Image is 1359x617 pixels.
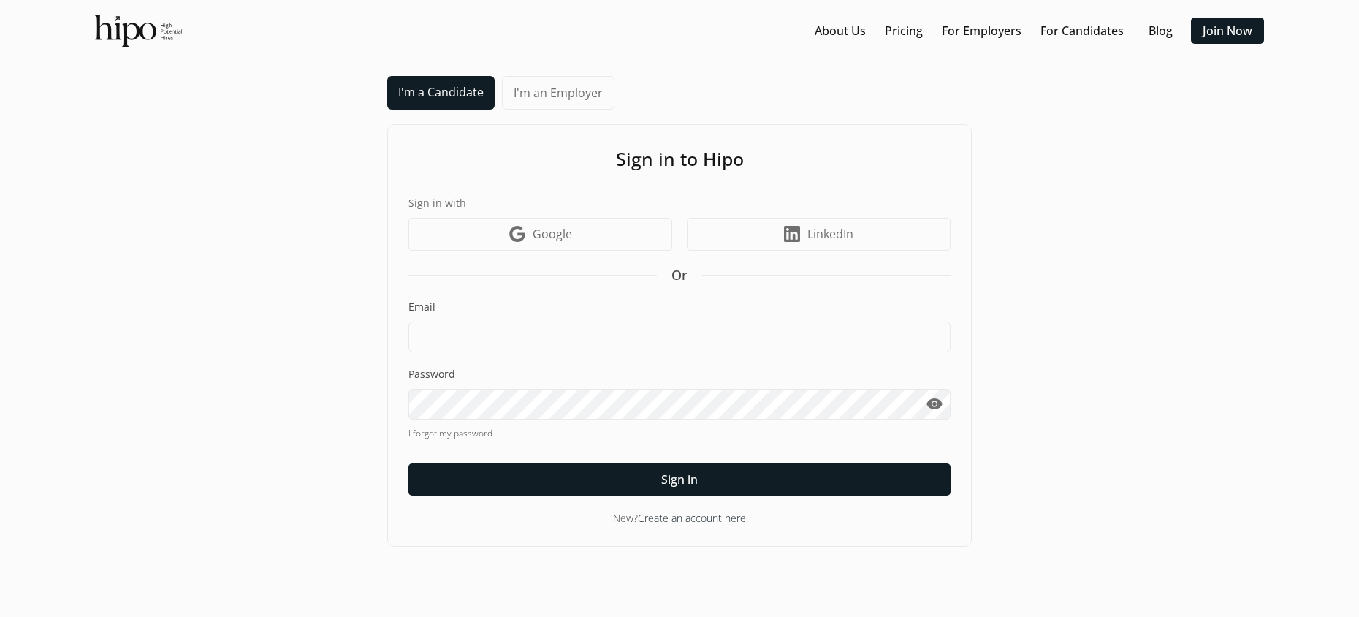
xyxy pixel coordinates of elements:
[95,15,182,47] img: official-logo
[1149,22,1173,39] a: Blog
[502,76,614,110] a: I'm an Employer
[408,367,951,382] label: Password
[942,22,1021,39] a: For Employers
[879,18,929,44] button: Pricing
[807,225,853,243] span: LinkedIn
[926,395,943,413] span: visibility
[408,145,951,173] h1: Sign in to Hipo
[408,463,951,496] button: Sign in
[638,511,746,525] a: Create an account here
[1191,18,1264,44] button: Join Now
[408,510,951,526] div: New?
[687,218,951,251] a: LinkedIn
[408,195,951,211] label: Sign in with
[809,18,872,44] button: About Us
[885,22,923,39] a: Pricing
[918,389,951,420] button: visibility
[1040,22,1124,39] a: For Candidates
[1137,18,1184,44] button: Blog
[815,22,866,39] a: About Us
[408,300,951,314] label: Email
[533,225,572,243] span: Google
[387,76,495,110] a: I'm a Candidate
[1035,18,1130,44] button: For Candidates
[671,265,688,285] span: Or
[1203,22,1252,39] a: Join Now
[661,471,698,488] span: Sign in
[408,218,672,251] a: Google
[936,18,1027,44] button: For Employers
[408,427,951,440] a: I forgot my password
